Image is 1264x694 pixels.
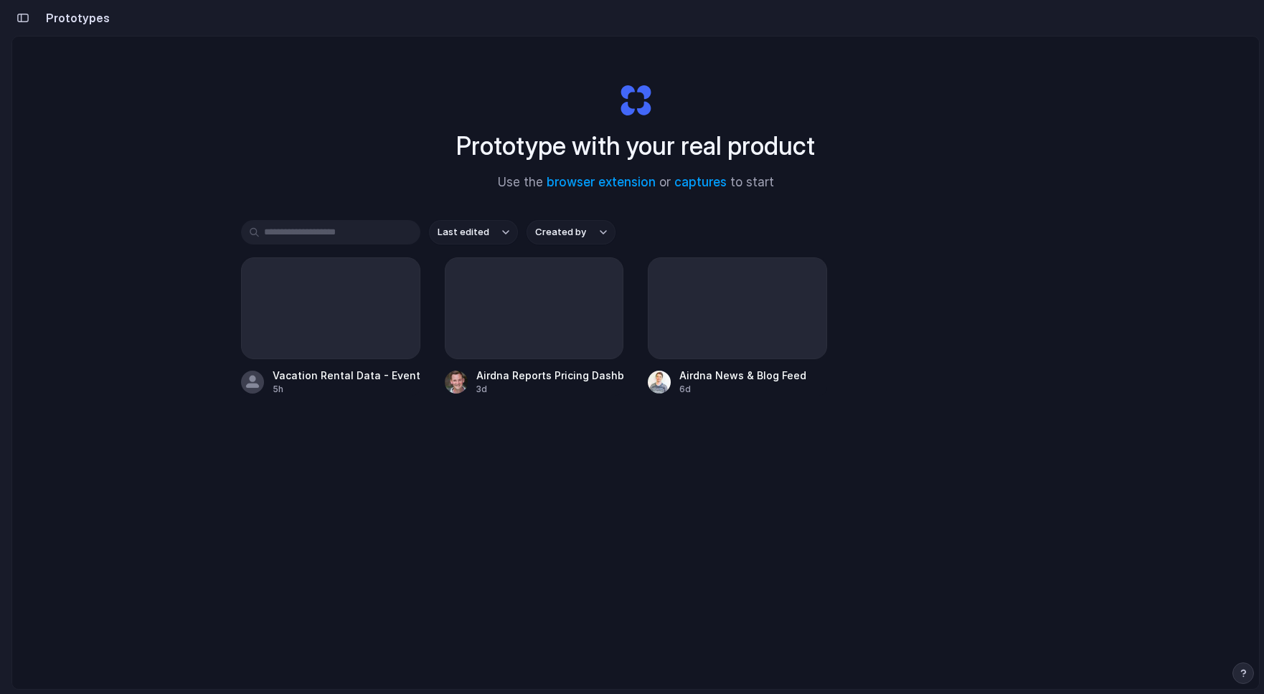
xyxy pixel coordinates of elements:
div: 3d [476,383,624,396]
h1: Prototype with your real product [456,127,815,165]
div: Airdna Reports Pricing Dashboard [476,368,624,383]
span: Created by [535,225,586,239]
a: browser extension [547,175,656,189]
a: Airdna News & Blog Feed6d [648,257,827,396]
button: Last edited [429,220,518,244]
div: 6d [679,383,806,396]
div: Vacation Rental Data - Event Tab Addition [273,368,420,383]
a: Vacation Rental Data - Event Tab Addition5h [241,257,420,396]
div: 5h [273,383,420,396]
span: Use the or to start [498,173,774,192]
a: Airdna Reports Pricing Dashboard3d [445,257,624,396]
span: Last edited [438,225,489,239]
h2: Prototypes [40,9,110,27]
div: Airdna News & Blog Feed [679,368,806,383]
button: Created by [527,220,616,244]
a: captures [674,175,727,189]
